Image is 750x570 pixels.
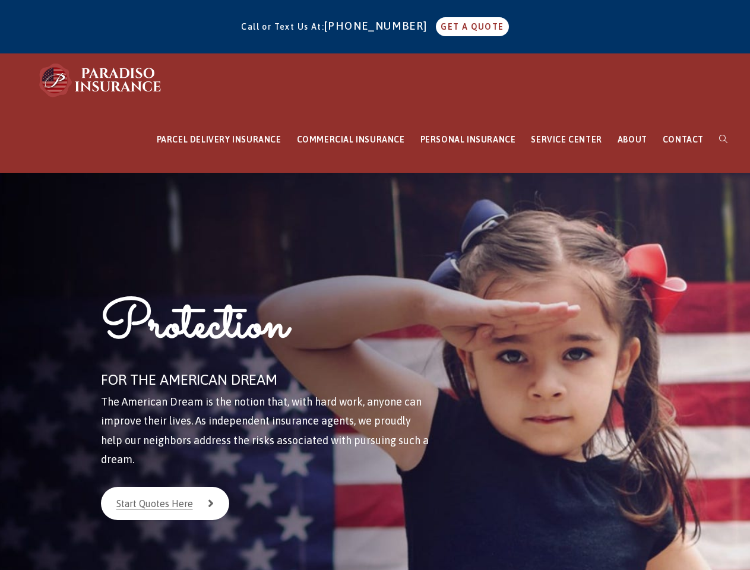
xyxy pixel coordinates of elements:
[36,62,166,98] img: Paradiso Insurance
[101,292,434,367] h1: Protection
[297,135,405,144] span: COMMERCIAL INSURANCE
[413,107,524,173] a: PERSONAL INSURANCE
[324,20,433,32] a: [PHONE_NUMBER]
[523,107,609,173] a: SERVICE CENTER
[157,135,281,144] span: PARCEL DELIVERY INSURANCE
[289,107,413,173] a: COMMERCIAL INSURANCE
[663,135,704,144] span: CONTACT
[101,395,429,465] span: The American Dream is the notion that, with hard work, anyone can improve their lives. As indepen...
[610,107,655,173] a: ABOUT
[531,135,602,144] span: SERVICE CENTER
[436,17,508,36] a: GET A QUOTE
[101,487,229,520] a: Start Quotes Here
[618,135,647,144] span: ABOUT
[101,372,277,388] span: FOR THE AMERICAN DREAM
[655,107,711,173] a: CONTACT
[149,107,289,173] a: PARCEL DELIVERY INSURANCE
[420,135,516,144] span: PERSONAL INSURANCE
[241,22,324,31] span: Call or Text Us At:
